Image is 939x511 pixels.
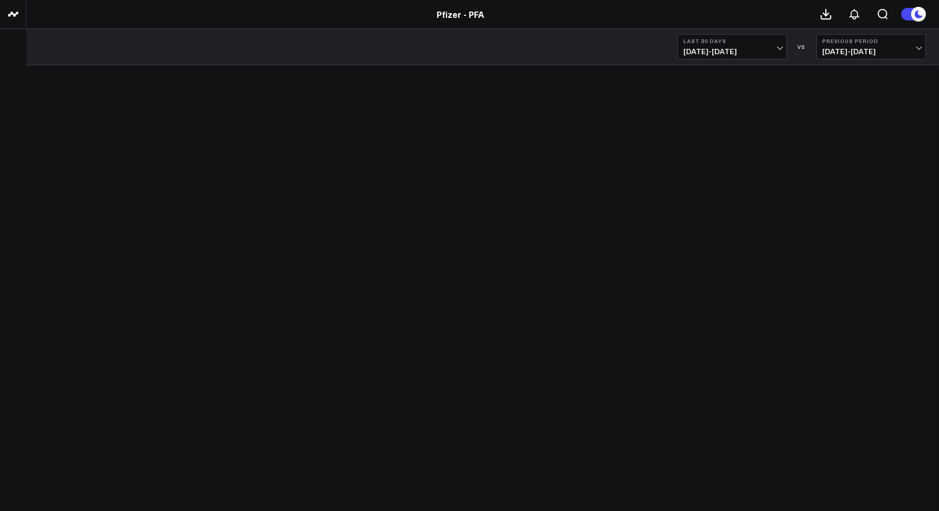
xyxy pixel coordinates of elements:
[816,34,926,59] button: Previous Period[DATE]-[DATE]
[678,34,787,59] button: Last 30 Days[DATE]-[DATE]
[683,38,781,44] b: Last 30 Days
[822,47,920,56] span: [DATE] - [DATE]
[822,38,920,44] b: Previous Period
[792,44,811,50] div: VS
[437,8,484,20] a: Pfizer - PFA
[683,47,781,56] span: [DATE] - [DATE]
